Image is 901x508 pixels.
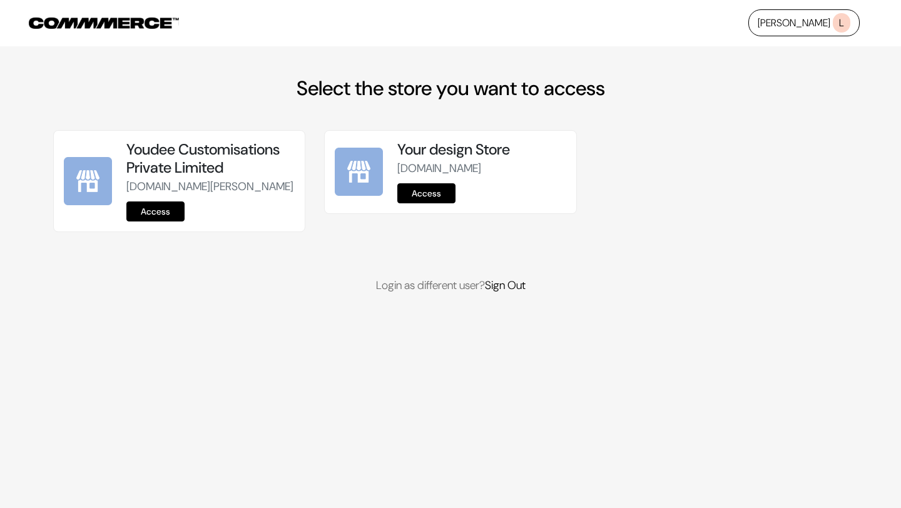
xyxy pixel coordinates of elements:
[64,157,112,205] img: Youdee Customisations Private Limited
[53,277,848,294] p: Login as different user?
[29,18,179,29] img: COMMMERCE
[126,141,295,177] h5: Youdee Customisations Private Limited
[397,183,456,203] a: Access
[335,148,383,196] img: Your design Store
[126,178,295,195] p: [DOMAIN_NAME][PERSON_NAME]
[833,13,850,33] span: L
[485,278,526,293] a: Sign Out
[748,9,860,36] a: [PERSON_NAME]L
[397,160,566,177] p: [DOMAIN_NAME]
[397,141,566,159] h5: Your design Store
[53,76,848,100] h2: Select the store you want to access
[126,201,185,221] a: Access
